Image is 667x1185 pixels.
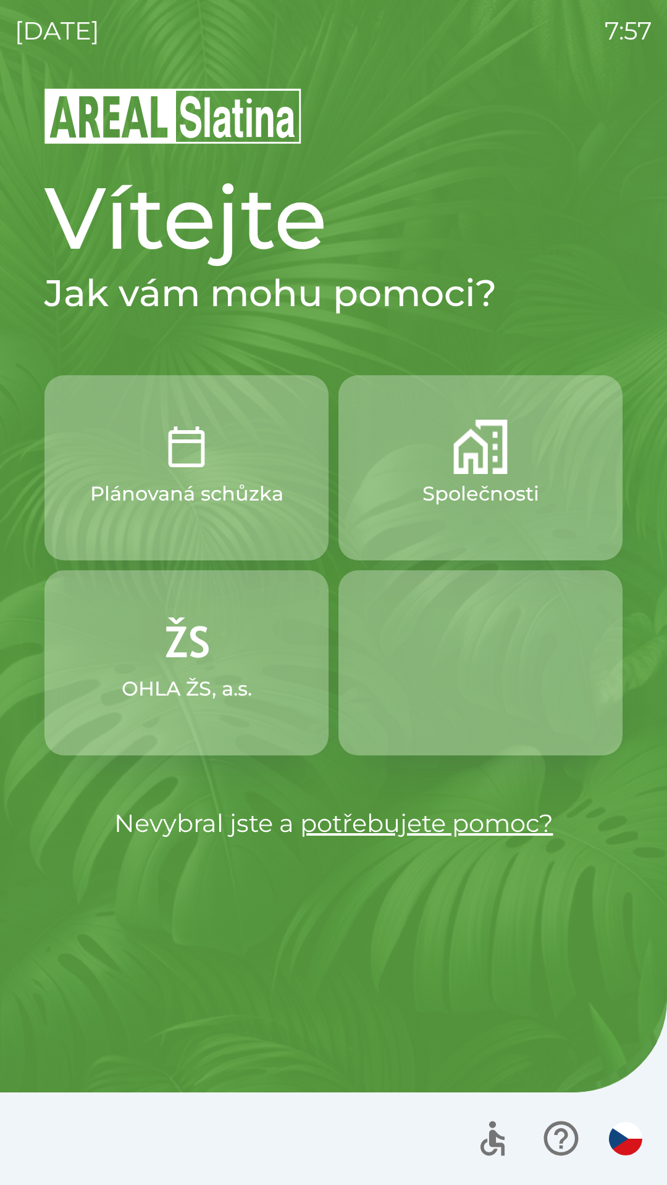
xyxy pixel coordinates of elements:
a: potřebujete pomoc? [300,808,553,838]
button: Společnosti [338,375,623,560]
img: 0ea463ad-1074-4378-bee6-aa7a2f5b9440.png [159,420,214,474]
p: Společnosti [422,479,539,509]
p: Nevybral jste a [44,805,623,842]
button: Plánovaná schůzka [44,375,329,560]
p: Plánovaná schůzka [90,479,283,509]
p: 7:57 [605,12,652,49]
img: 9f72f9f4-8902-46ff-b4e6-bc4241ee3c12.png [159,615,214,669]
p: OHLA ŽS, a.s. [122,674,252,704]
h1: Vítejte [44,165,623,270]
h2: Jak vám mohu pomoci? [44,270,623,316]
img: 58b4041c-2a13-40f9-aad2-b58ace873f8c.png [453,420,508,474]
img: cs flag [609,1122,642,1155]
img: Logo [44,86,623,146]
p: [DATE] [15,12,99,49]
button: OHLA ŽS, a.s. [44,570,329,755]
